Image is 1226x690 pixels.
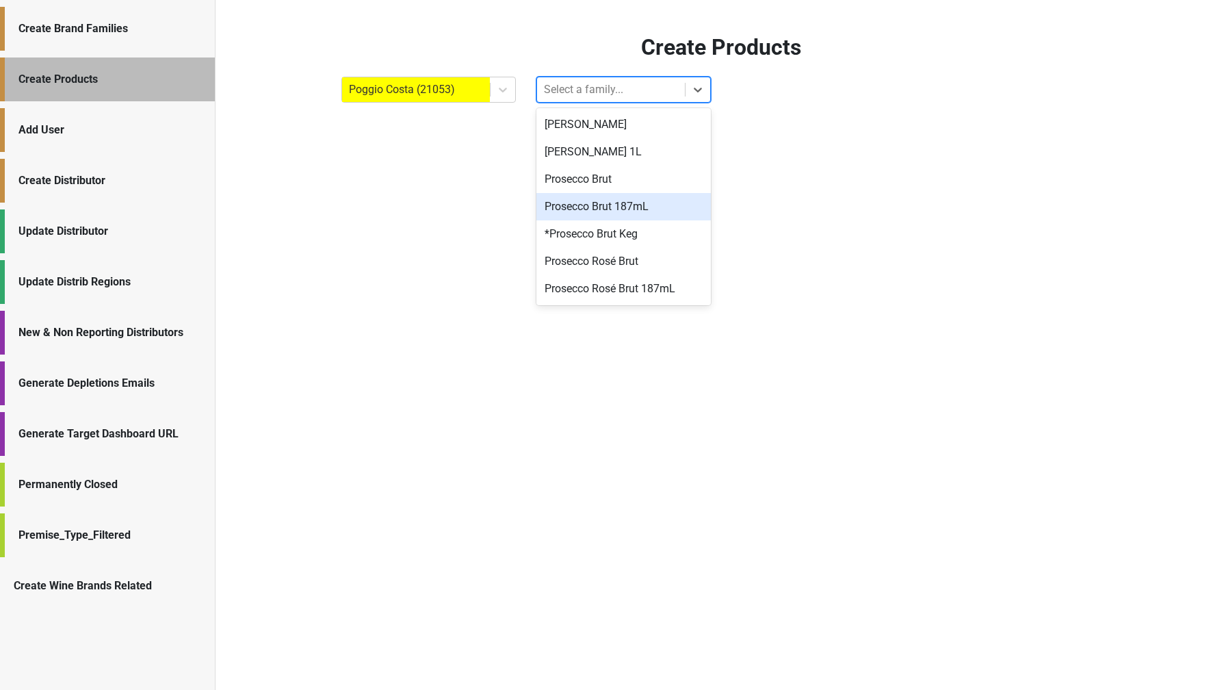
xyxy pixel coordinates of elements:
div: *Prosecco Brut Keg [536,220,711,248]
div: New & Non Reporting Distributors [18,324,201,341]
div: Prosecco Brut [536,166,711,193]
div: Create Distributor [18,172,201,189]
div: Create Wine Brands Related [14,578,201,594]
h2: Create Products [341,34,1101,60]
div: Generate Depletions Emails [18,375,201,392]
div: [PERSON_NAME] [536,111,711,138]
div: Permanently Closed [18,476,201,493]
div: Update Distributor [18,223,201,240]
div: Create Brand Families [18,21,201,37]
div: Add User [18,122,201,138]
div: Create Products [18,71,201,88]
div: Update Distrib Regions [18,274,201,290]
div: Prosecco Brut 187mL [536,193,711,220]
div: Generate Target Dashboard URL [18,426,201,442]
div: Prosecco Rosé Brut [536,248,711,275]
div: Premise_Type_Filtered [18,527,201,544]
div: Prosecco Rosé Brut 187mL [536,275,711,303]
div: [PERSON_NAME] 1L [536,138,711,166]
